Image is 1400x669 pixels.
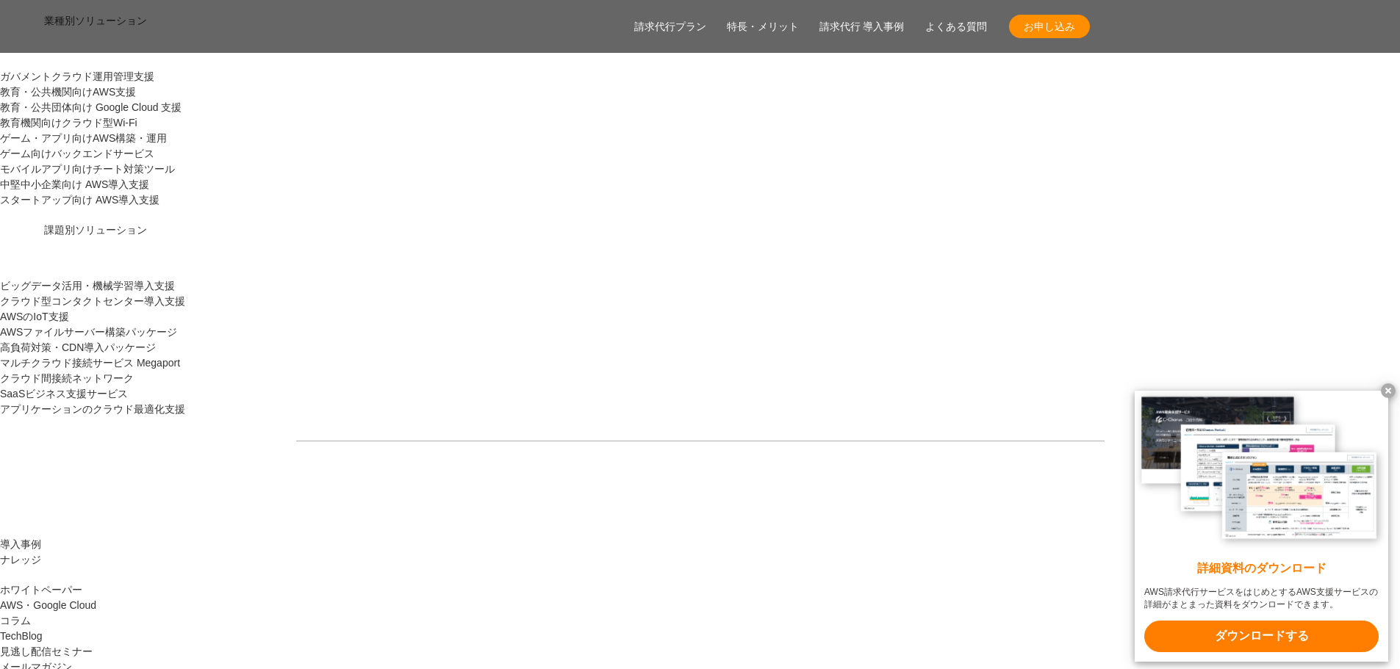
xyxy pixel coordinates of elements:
[669,480,681,485] img: 矢印
[819,19,905,35] a: 請求代行 導入事例
[708,465,943,500] a: まずは相談する
[919,480,930,485] img: 矢印
[727,19,799,35] a: 特長・メリット
[44,224,147,236] span: 課題別ソリューション
[1135,391,1388,662] a: 詳細資料のダウンロード AWS請求代行サービスをはじめとするAWS支援サービスの詳細がまとまった資料をダウンロードできます。 ダウンロードする
[458,465,693,500] a: 資料を請求する
[1009,19,1090,35] span: お申し込み
[1009,15,1090,38] a: お申し込み
[1144,586,1379,611] x-t: AWS請求代行サービスをはじめとするAWS支援サービスの詳細がまとまった資料をダウンロードできます。
[925,19,987,35] a: よくある質問
[1144,560,1379,577] x-t: 詳細資料のダウンロード
[1144,621,1379,652] x-t: ダウンロードする
[634,19,706,35] a: 請求代行プラン
[44,15,147,26] span: 業種別ソリューション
